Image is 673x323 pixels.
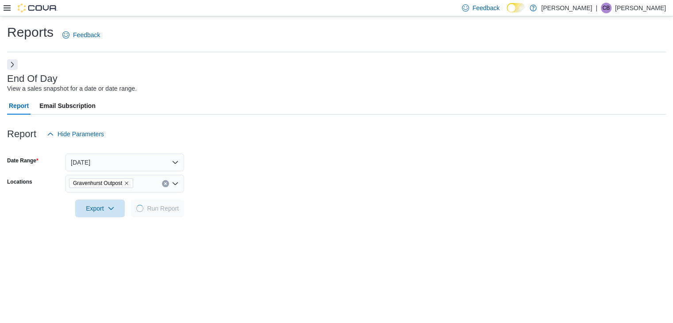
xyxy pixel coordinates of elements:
img: Cova [18,4,58,12]
h3: Report [7,129,36,139]
span: Gravenhurst Outpost [69,178,133,188]
button: Export [75,200,125,217]
p: | [596,3,597,13]
h1: Reports [7,23,54,41]
h3: End Of Day [7,73,58,84]
div: View a sales snapshot for a date or date range. [7,84,137,93]
button: Hide Parameters [43,125,108,143]
button: Remove Gravenhurst Outpost from selection in this group [124,181,129,186]
button: Next [7,59,18,70]
button: LoadingRun Report [131,200,184,217]
button: Open list of options [172,180,179,187]
p: [PERSON_NAME] [615,3,666,13]
span: CB [603,3,610,13]
span: Gravenhurst Outpost [73,179,122,188]
label: Date Range [7,157,38,164]
span: Report [9,97,29,115]
span: Feedback [473,4,500,12]
input: Dark Mode [507,3,525,12]
span: Feedback [73,31,100,39]
span: Email Subscription [39,97,96,115]
label: Locations [7,178,32,185]
span: Dark Mode [507,12,507,13]
span: Export [81,200,119,217]
span: Hide Parameters [58,130,104,138]
p: [PERSON_NAME] [541,3,592,13]
div: Casey Bennett [601,3,611,13]
span: Run Report [147,204,179,213]
span: Loading [136,204,144,212]
button: Clear input [162,180,169,187]
button: [DATE] [65,154,184,171]
a: Feedback [59,26,104,44]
